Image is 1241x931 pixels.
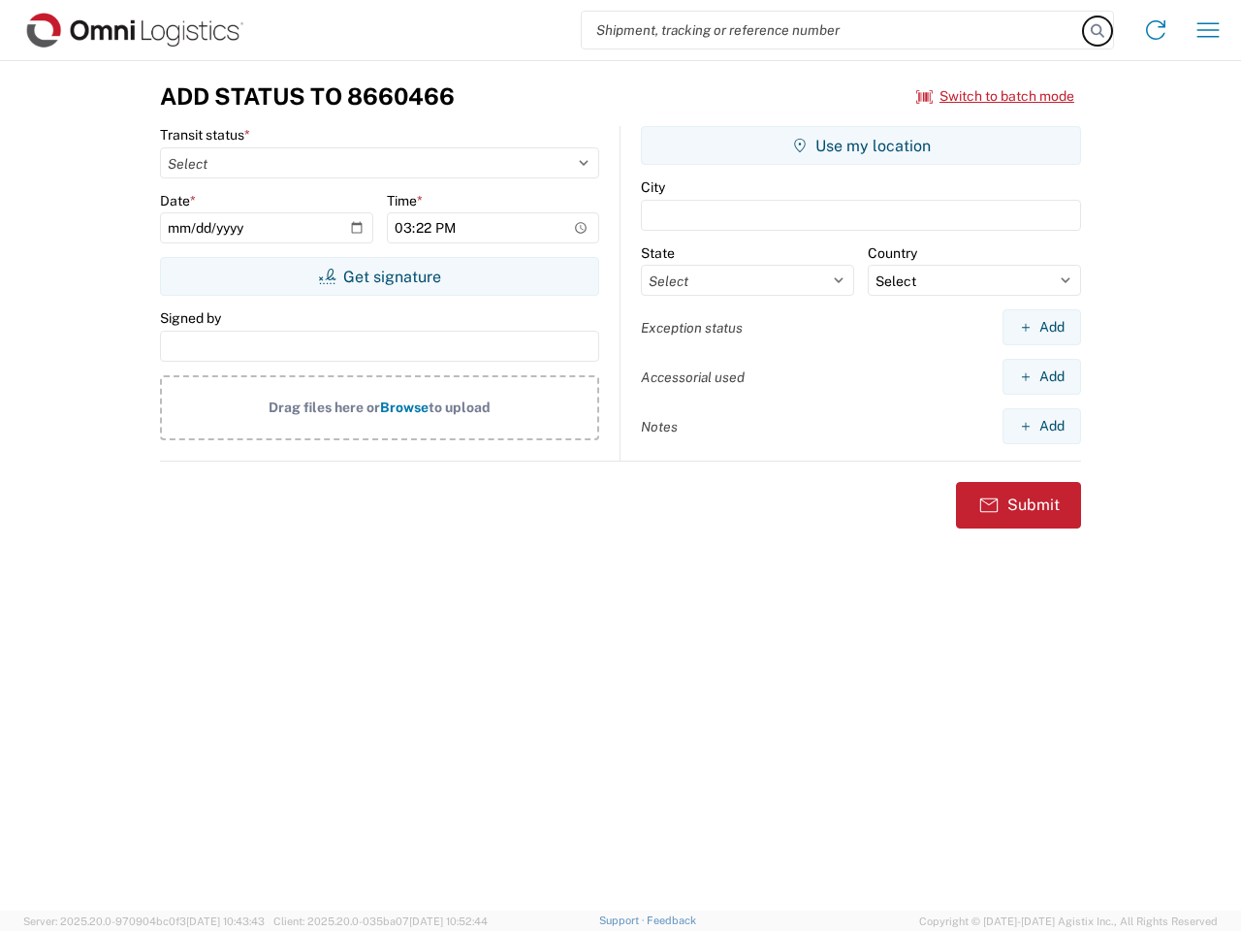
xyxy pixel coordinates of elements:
[160,257,599,296] button: Get signature
[160,126,250,144] label: Transit status
[641,244,675,262] label: State
[919,913,1218,930] span: Copyright © [DATE]-[DATE] Agistix Inc., All Rights Reserved
[641,319,743,337] label: Exception status
[641,418,678,435] label: Notes
[1002,359,1081,395] button: Add
[1002,408,1081,444] button: Add
[273,915,488,927] span: Client: 2025.20.0-035ba07
[160,192,196,209] label: Date
[409,915,488,927] span: [DATE] 10:52:44
[269,400,380,415] span: Drag files here or
[387,192,423,209] label: Time
[582,12,1084,48] input: Shipment, tracking or reference number
[429,400,491,415] span: to upload
[868,244,917,262] label: Country
[23,915,265,927] span: Server: 2025.20.0-970904bc0f3
[160,309,221,327] label: Signed by
[599,915,648,926] a: Support
[160,82,455,111] h3: Add Status to 8660466
[647,915,696,926] a: Feedback
[641,126,1081,165] button: Use my location
[186,915,265,927] span: [DATE] 10:43:43
[1002,309,1081,345] button: Add
[916,80,1074,112] button: Switch to batch mode
[641,178,665,196] label: City
[956,482,1081,529] button: Submit
[380,400,429,415] span: Browse
[641,369,745,386] label: Accessorial used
